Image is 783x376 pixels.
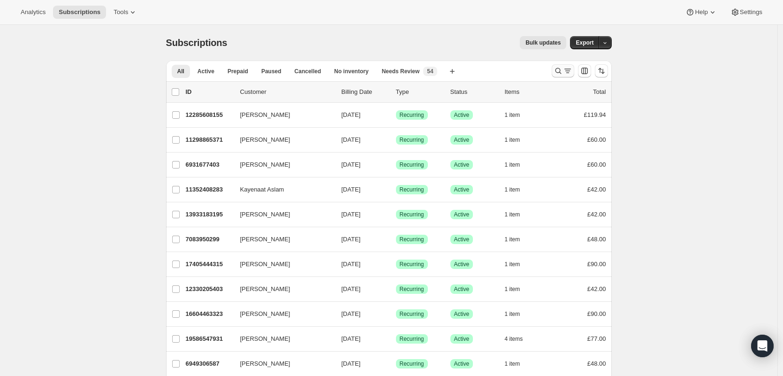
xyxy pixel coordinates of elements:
span: £42.00 [587,211,606,218]
span: Active [454,136,470,144]
div: Open Intercom Messenger [751,335,774,357]
div: Items [505,87,552,97]
p: Status [450,87,497,97]
span: Active [454,236,470,243]
p: Billing Date [342,87,388,97]
div: 6949306587[PERSON_NAME][DATE]SuccessRecurringSuccessActive1 item£48.00 [186,357,606,370]
span: Help [695,8,707,16]
button: Create new view [445,65,460,78]
button: Export [570,36,599,49]
button: [PERSON_NAME] [235,232,328,247]
div: 13933183195[PERSON_NAME][DATE]SuccessRecurringSuccessActive1 item£42.00 [186,208,606,221]
span: Needs Review [382,68,420,75]
button: 1 item [505,158,531,171]
span: All [177,68,184,75]
div: 16604463323[PERSON_NAME][DATE]SuccessRecurringSuccessActive1 item£90.00 [186,307,606,321]
button: [PERSON_NAME] [235,356,328,371]
span: 1 item [505,136,520,144]
div: 17405444315[PERSON_NAME][DATE]SuccessRecurringSuccessActive1 item£90.00 [186,258,606,271]
span: [PERSON_NAME] [240,135,290,145]
span: [PERSON_NAME] [240,110,290,120]
span: £42.00 [587,285,606,292]
p: 19586547931 [186,334,233,344]
span: Bulk updates [525,39,561,46]
button: Bulk updates [520,36,566,49]
span: £48.00 [587,236,606,243]
span: [DATE] [342,136,361,143]
span: Active [454,310,470,318]
button: [PERSON_NAME] [235,257,328,272]
span: Active [454,360,470,368]
p: 7083950299 [186,235,233,244]
span: [PERSON_NAME] [240,210,290,219]
p: 17405444315 [186,260,233,269]
span: Paused [261,68,281,75]
button: Sort the results [595,64,608,77]
span: Active [454,161,470,169]
button: Search and filter results [552,64,574,77]
div: 12330205403[PERSON_NAME][DATE]SuccessRecurringSuccessActive1 item£42.00 [186,283,606,296]
span: [PERSON_NAME] [240,284,290,294]
p: ID [186,87,233,97]
button: 1 item [505,258,531,271]
span: Active [454,261,470,268]
p: 12285608155 [186,110,233,120]
span: £119.94 [584,111,606,118]
span: Subscriptions [166,38,228,48]
div: 6931677403[PERSON_NAME][DATE]SuccessRecurringSuccessActive1 item£60.00 [186,158,606,171]
span: 1 item [505,285,520,293]
span: Recurring [400,360,424,368]
span: 1 item [505,211,520,218]
span: Recurring [400,236,424,243]
span: [PERSON_NAME] [240,235,290,244]
span: Recurring [400,335,424,343]
span: Recurring [400,285,424,293]
span: [PERSON_NAME] [240,309,290,319]
p: 12330205403 [186,284,233,294]
span: Active [454,285,470,293]
span: [DATE] [342,261,361,268]
span: [DATE] [342,236,361,243]
p: 6949306587 [186,359,233,368]
p: 11298865371 [186,135,233,145]
span: 1 item [505,161,520,169]
p: 6931677403 [186,160,233,169]
p: 11352408283 [186,185,233,194]
p: 13933183195 [186,210,233,219]
span: [DATE] [342,161,361,168]
span: [DATE] [342,111,361,118]
div: 19586547931[PERSON_NAME][DATE]SuccessRecurringSuccessActive4 items£77.00 [186,332,606,345]
span: £90.00 [587,310,606,317]
span: Analytics [21,8,46,16]
button: 1 item [505,283,531,296]
span: [DATE] [342,360,361,367]
span: 1 item [505,360,520,368]
span: Cancelled [295,68,321,75]
span: [DATE] [342,186,361,193]
span: 1 item [505,236,520,243]
span: Recurring [400,310,424,318]
span: Active [454,211,470,218]
button: 1 item [505,183,531,196]
span: £42.00 [587,186,606,193]
span: [PERSON_NAME] [240,260,290,269]
span: Kayenaat Aslam [240,185,284,194]
span: Recurring [400,111,424,119]
span: No inventory [334,68,368,75]
button: Tools [108,6,143,19]
button: 1 item [505,233,531,246]
button: Help [680,6,722,19]
span: Recurring [400,186,424,193]
span: Recurring [400,211,424,218]
span: £60.00 [587,136,606,143]
button: Kayenaat Aslam [235,182,328,197]
button: [PERSON_NAME] [235,307,328,322]
span: [DATE] [342,285,361,292]
button: 1 item [505,108,531,122]
span: [DATE] [342,211,361,218]
div: IDCustomerBilling DateTypeStatusItemsTotal [186,87,606,97]
div: 12285608155[PERSON_NAME][DATE]SuccessRecurringSuccessActive1 item£119.94 [186,108,606,122]
span: Active [454,335,470,343]
span: Settings [740,8,762,16]
span: 1 item [505,111,520,119]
